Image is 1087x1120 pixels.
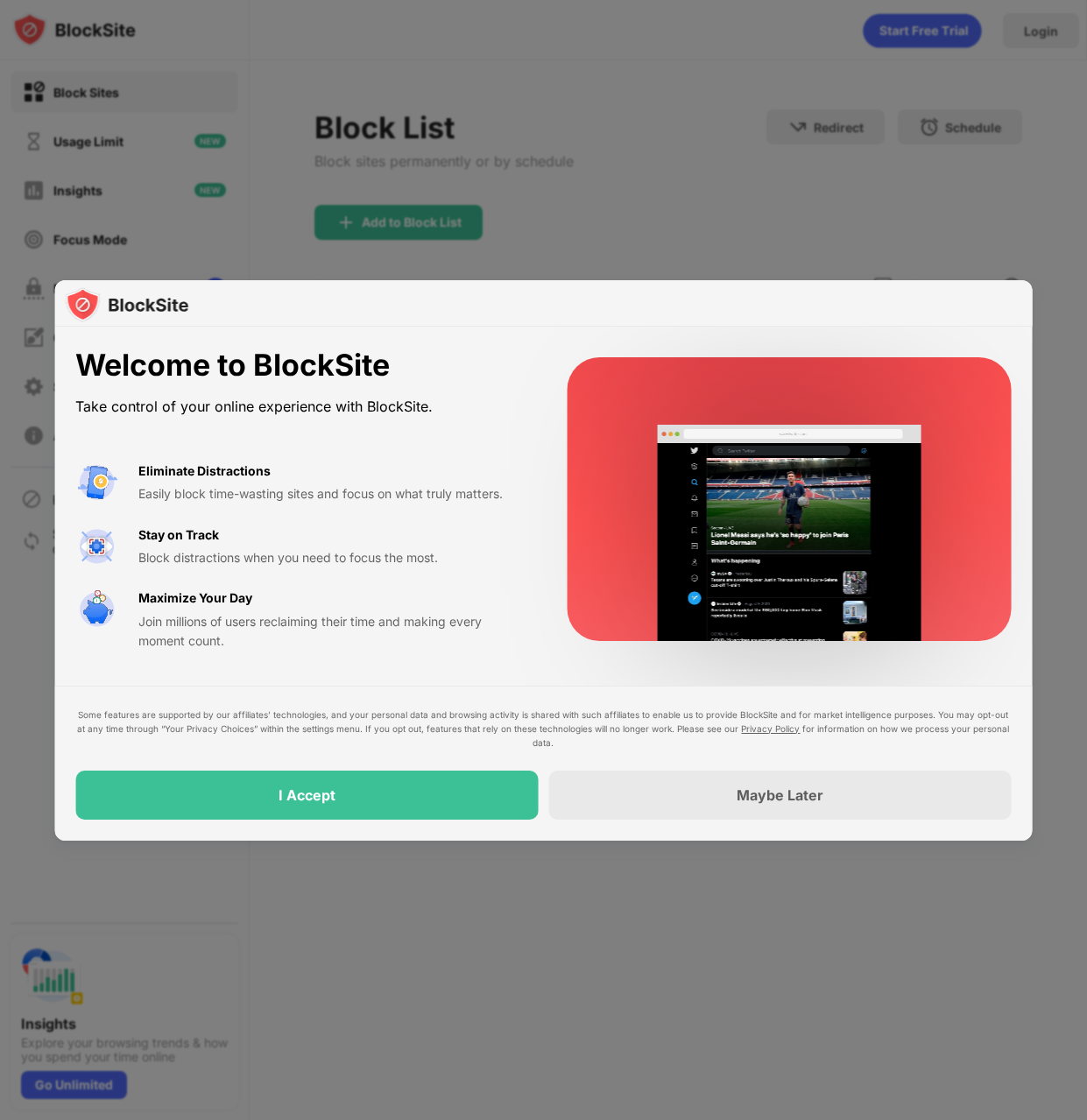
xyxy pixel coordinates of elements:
div: Join millions of users reclaiming their time and making every moment count. [138,612,525,652]
div: Easily block time-wasting sites and focus on what truly matters. [138,484,525,504]
img: value-focus.svg [75,525,117,567]
img: value-safe-time.svg [75,588,117,630]
div: Maybe Later [737,786,823,804]
img: logo-blocksite.svg [65,287,188,322]
div: Block distractions when you need to focus the most. [138,548,525,567]
div: Maximize Your Day [138,588,252,608]
div: Take control of your online experience with BlockSite. [75,394,525,419]
div: Welcome to BlockSite [75,348,525,384]
div: Some features are supported by our affiliates’ technologies, and your personal data and browsing ... [75,708,1012,750]
a: Privacy Policy [741,723,800,734]
div: Eliminate Distractions [138,461,271,481]
img: value-avoid-distractions.svg [75,461,117,504]
div: Stay on Track [138,525,219,545]
div: I Accept [279,786,335,804]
